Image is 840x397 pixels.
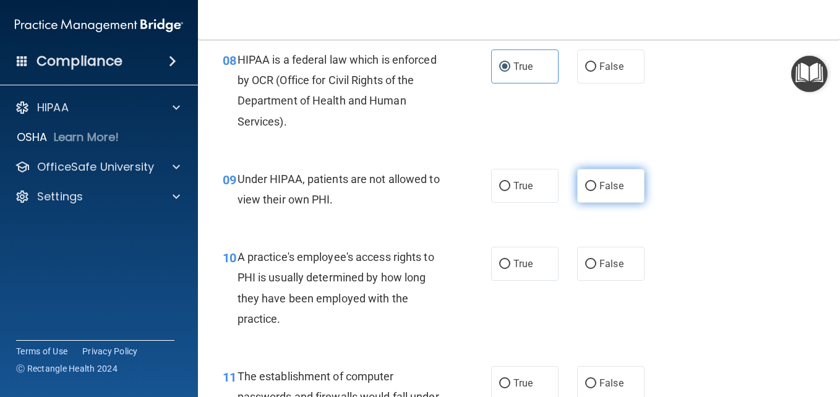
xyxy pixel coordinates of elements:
[778,312,825,359] iframe: Drift Widget Chat Controller
[54,130,119,145] p: Learn More!
[585,182,596,191] input: False
[513,377,533,389] span: True
[599,377,624,389] span: False
[15,100,180,115] a: HIPAA
[223,250,236,265] span: 10
[37,189,83,204] p: Settings
[37,100,69,115] p: HIPAA
[499,260,510,269] input: True
[585,379,596,388] input: False
[791,56,828,92] button: Open Resource Center
[513,180,533,192] span: True
[223,370,236,385] span: 11
[238,173,440,206] span: Under HIPAA, patients are not allowed to view their own PHI.
[16,362,118,375] span: Ⓒ Rectangle Health 2024
[599,180,624,192] span: False
[82,345,138,357] a: Privacy Policy
[513,258,533,270] span: True
[499,62,510,72] input: True
[513,61,533,72] span: True
[15,160,180,174] a: OfficeSafe University
[599,258,624,270] span: False
[16,345,67,357] a: Terms of Use
[585,62,596,72] input: False
[36,53,122,70] h4: Compliance
[238,53,437,128] span: HIPAA is a federal law which is enforced by OCR (Office for Civil Rights of the Department of Hea...
[223,173,236,187] span: 09
[223,53,236,68] span: 08
[585,260,596,269] input: False
[599,61,624,72] span: False
[238,250,434,325] span: A practice's employee's access rights to PHI is usually determined by how long they have been emp...
[37,160,154,174] p: OfficeSafe University
[15,189,180,204] a: Settings
[15,13,183,38] img: PMB logo
[17,130,48,145] p: OSHA
[499,379,510,388] input: True
[499,182,510,191] input: True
